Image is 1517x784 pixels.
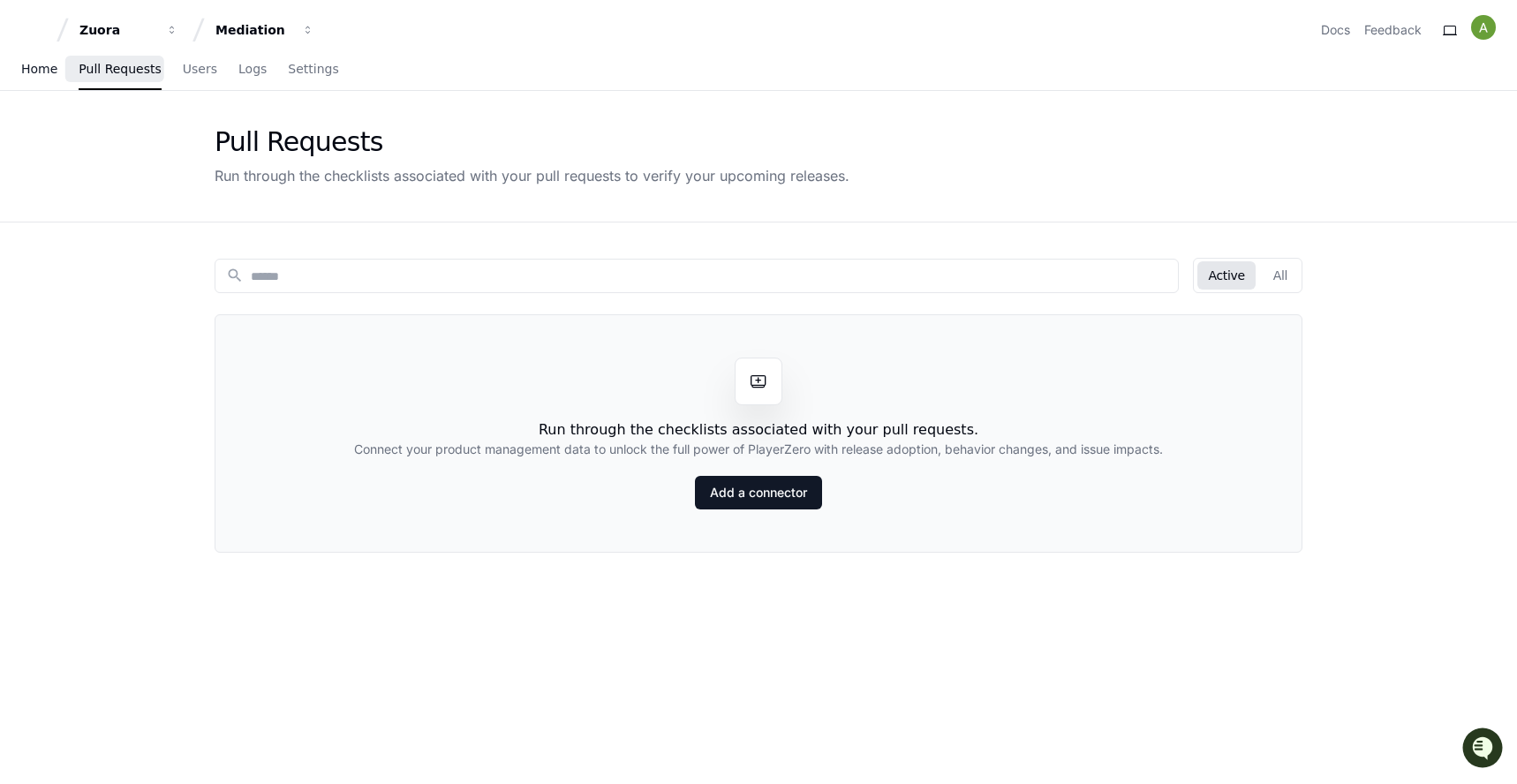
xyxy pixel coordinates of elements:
[215,21,291,39] div: Mediation
[1197,261,1255,290] button: Active
[21,49,57,90] a: Home
[288,49,338,90] a: Settings
[1471,15,1496,40] img: ACg8ocKOqf3Yu6uWb325nD0TzhNDPHi5PgI8sSqHlOPJh8a6EJA9xQ=s96-c
[21,64,57,74] span: Home
[18,18,53,53] img: PlayerZero
[79,21,155,39] div: Zuora
[208,14,321,46] button: Mediation
[183,49,217,90] a: Users
[215,165,849,186] div: Run through the checklists associated with your pull requests to verify your upcoming releases.
[1364,21,1422,39] button: Feedback
[1321,21,1350,39] a: Docs
[238,49,267,90] a: Logs
[288,64,338,74] span: Settings
[72,14,185,46] button: Zuora
[1460,726,1508,773] iframe: Open customer support
[60,149,256,163] div: We're offline, but we'll be back soon!
[60,132,290,149] div: Start new chat
[79,49,161,90] a: Pull Requests
[300,137,321,158] button: Start new chat
[539,419,978,441] h1: Run through the checklists associated with your pull requests.
[79,64,161,74] span: Pull Requests
[695,476,822,509] a: Add a connector
[18,132,49,163] img: 1756235613930-3d25f9e4-fa56-45dd-b3ad-e072dfbd1548
[183,64,217,74] span: Users
[176,185,214,199] span: Pylon
[18,71,321,99] div: Welcome
[226,267,244,284] mat-icon: search
[354,441,1163,458] h2: Connect your product management data to unlock the full power of PlayerZero with release adoption...
[1263,261,1298,290] button: All
[125,185,214,199] a: Powered byPylon
[238,64,267,74] span: Logs
[215,126,849,158] div: Pull Requests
